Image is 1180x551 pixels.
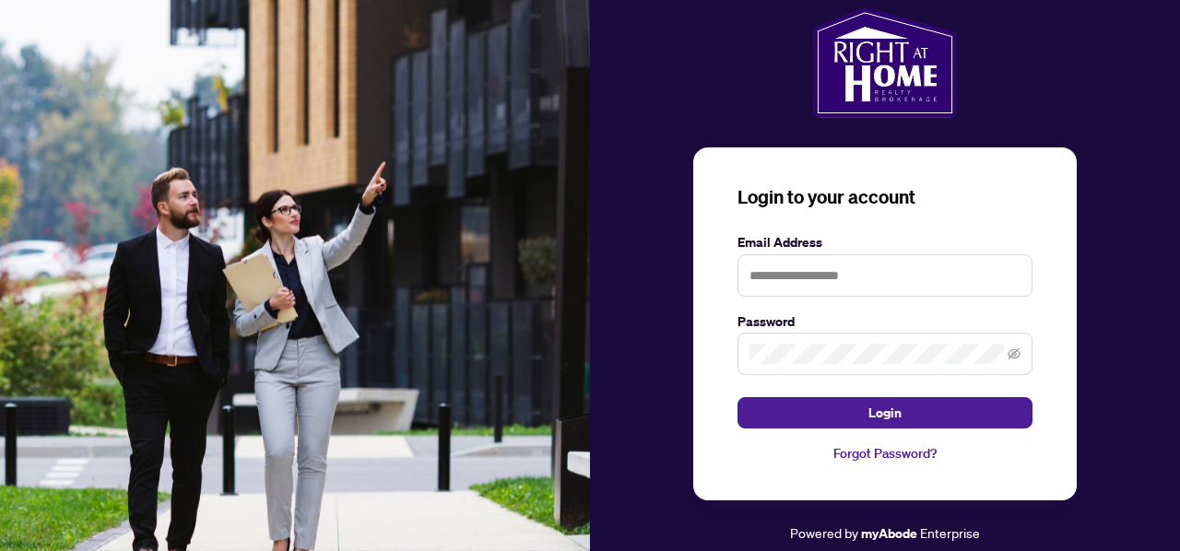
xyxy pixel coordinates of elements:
[861,523,917,544] a: myAbode
[737,443,1032,463] a: Forgot Password?
[737,311,1032,332] label: Password
[1008,347,1021,360] span: eye-invisible
[813,7,956,118] img: ma-logo
[790,524,858,541] span: Powered by
[868,398,902,428] span: Login
[737,232,1032,252] label: Email Address
[920,524,980,541] span: Enterprise
[737,184,1032,210] h3: Login to your account
[737,397,1032,428] button: Login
